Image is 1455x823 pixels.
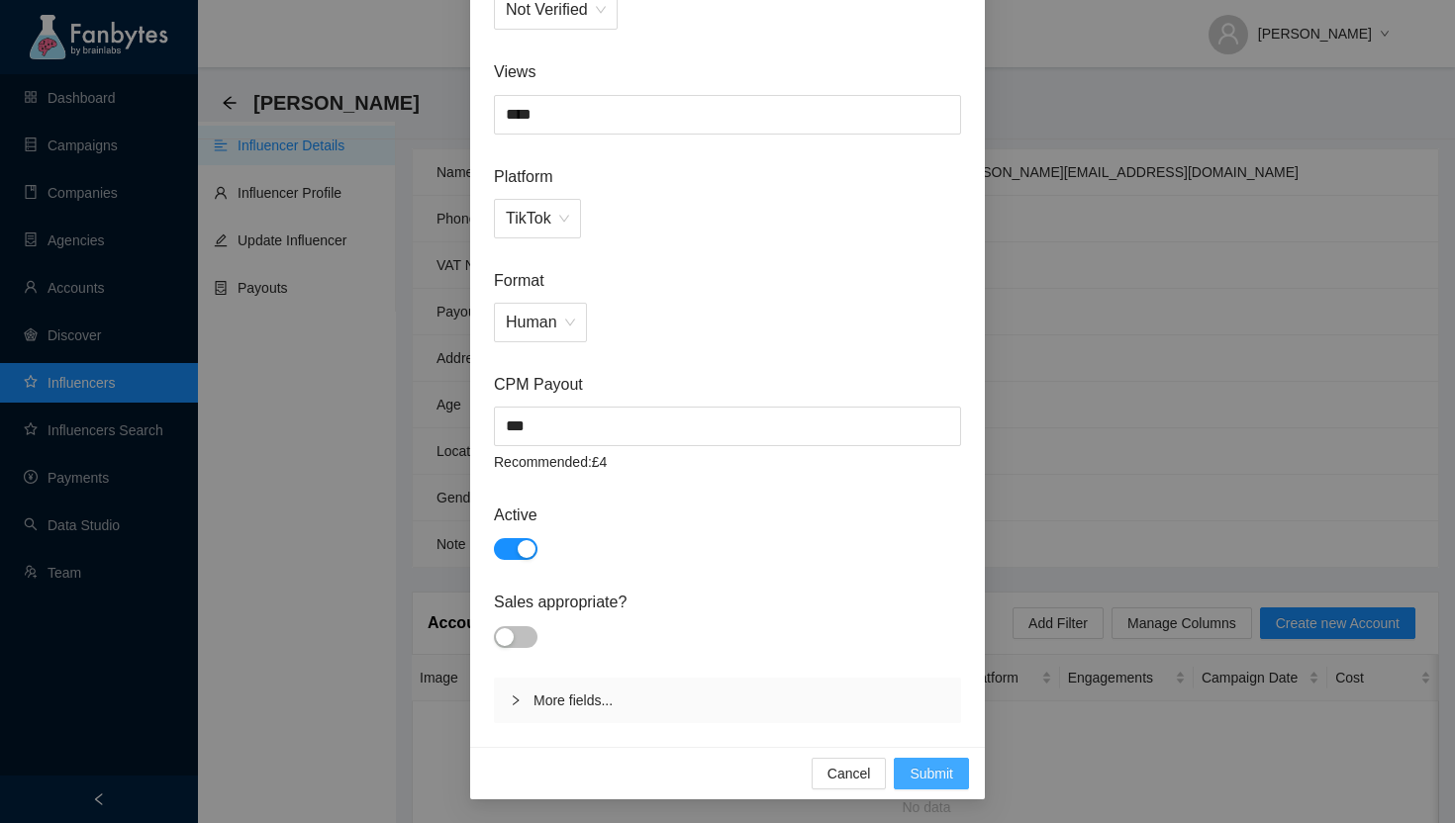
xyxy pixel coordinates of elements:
[494,372,961,397] span: CPM Payout
[894,758,969,789] button: Submit
[494,164,961,189] span: Platform
[812,758,887,789] button: Cancel
[494,451,961,473] article: Recommended: £4
[494,268,961,293] span: Format
[827,763,871,784] span: Cancel
[910,763,953,784] span: Submit
[494,59,961,84] span: Views
[533,689,945,711] span: More fields...
[494,590,961,614] span: Sales appropriate?
[506,304,575,341] span: Human
[510,694,522,706] span: right
[506,200,569,237] span: TikTok
[494,678,961,723] div: More fields...
[494,503,961,527] span: Active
